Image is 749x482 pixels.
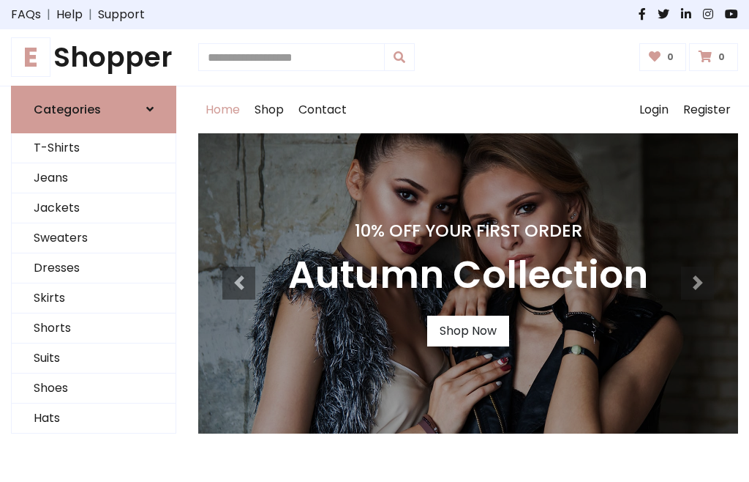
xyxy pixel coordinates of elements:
a: Help [56,6,83,23]
span: | [83,6,98,23]
a: Jackets [12,193,176,223]
a: Categories [11,86,176,133]
a: Contact [291,86,354,133]
a: Shoes [12,374,176,404]
span: 0 [663,51,677,64]
a: Support [98,6,145,23]
h3: Autumn Collection [288,253,648,298]
a: Login [632,86,676,133]
a: 0 [639,43,687,71]
a: Jeans [12,163,176,193]
span: 0 [715,51,729,64]
a: FAQs [11,6,41,23]
a: Shorts [12,314,176,344]
h6: Categories [34,103,101,116]
h1: Shopper [11,41,176,74]
span: E [11,37,50,77]
a: Skirts [12,283,176,314]
a: T-Shirts [12,133,176,163]
span: | [41,6,56,23]
a: 0 [689,43,738,71]
a: Home [198,86,247,133]
a: Dresses [12,253,176,283]
a: Shop [247,86,291,133]
h4: 10% Off Your First Order [288,220,648,241]
a: Sweaters [12,223,176,253]
a: Shop Now [427,316,509,346]
a: Hats [12,404,176,434]
a: EShopper [11,41,176,74]
a: Register [676,86,738,133]
a: Suits [12,344,176,374]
